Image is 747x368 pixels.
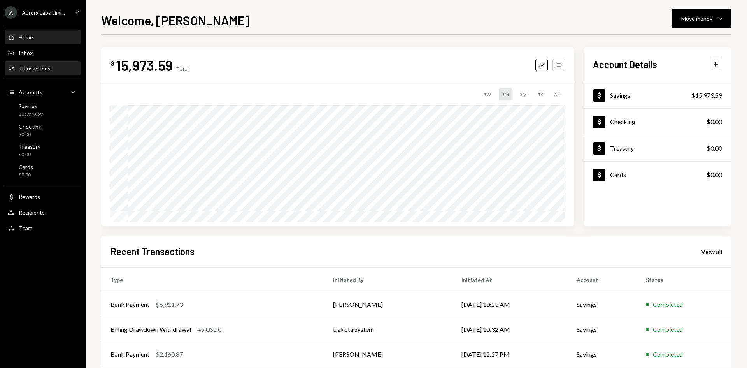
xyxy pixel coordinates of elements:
[593,58,657,71] h2: Account Details
[324,342,452,367] td: [PERSON_NAME]
[19,194,40,200] div: Rewards
[22,9,65,16] div: Aurora Labs Limi...
[324,267,452,292] th: Initiated By
[5,141,81,160] a: Treasury$0.00
[19,89,42,95] div: Accounts
[110,60,114,67] div: $
[499,88,512,100] div: 1M
[610,118,635,125] div: Checking
[653,300,683,309] div: Completed
[110,245,195,258] h2: Recent Transactions
[567,317,637,342] td: Savings
[5,190,81,204] a: Rewards
[19,103,43,109] div: Savings
[452,267,567,292] th: Initiated At
[19,49,33,56] div: Inbox
[701,248,722,255] div: View all
[567,342,637,367] td: Savings
[517,88,530,100] div: 3M
[110,300,149,309] div: Bank Payment
[584,162,731,188] a: Cards$0.00
[156,300,183,309] div: $6,911.73
[584,109,731,135] a: Checking$0.00
[535,88,546,100] div: 1Y
[691,91,722,100] div: $15,973.59
[110,350,149,359] div: Bank Payment
[452,317,567,342] td: [DATE] 10:32 AM
[584,135,731,161] a: Treasury$0.00
[5,61,81,75] a: Transactions
[653,325,683,334] div: Completed
[672,9,731,28] button: Move money
[156,350,183,359] div: $2,160.87
[19,172,33,178] div: $0.00
[19,164,33,170] div: Cards
[101,267,324,292] th: Type
[19,143,40,150] div: Treasury
[5,100,81,119] a: Savings$15,973.59
[637,267,731,292] th: Status
[610,171,626,178] div: Cards
[5,30,81,44] a: Home
[197,325,222,334] div: 45 USDC
[653,350,683,359] div: Completed
[5,161,81,180] a: Cards$0.00
[19,151,40,158] div: $0.00
[116,56,173,74] div: 15,973.59
[707,117,722,127] div: $0.00
[19,123,42,130] div: Checking
[584,82,731,108] a: Savings$15,973.59
[5,46,81,60] a: Inbox
[5,6,17,19] div: A
[5,121,81,139] a: Checking$0.00
[324,317,452,342] td: Dakota System
[452,342,567,367] td: [DATE] 12:27 PM
[19,111,43,118] div: $15,973.59
[19,209,45,216] div: Recipients
[5,221,81,235] a: Team
[19,225,32,231] div: Team
[701,247,722,255] a: View all
[19,34,33,40] div: Home
[567,292,637,317] td: Savings
[610,92,630,99] div: Savings
[19,65,51,72] div: Transactions
[176,66,189,72] div: Total
[101,12,250,28] h1: Welcome, [PERSON_NAME]
[324,292,452,317] td: [PERSON_NAME]
[681,14,712,23] div: Move money
[452,292,567,317] td: [DATE] 10:23 AM
[610,144,634,152] div: Treasury
[5,205,81,219] a: Recipients
[707,170,722,180] div: $0.00
[707,144,722,153] div: $0.00
[480,88,494,100] div: 1W
[110,325,191,334] div: Billing Drawdown Withdrawal
[551,88,565,100] div: ALL
[567,267,637,292] th: Account
[19,131,42,138] div: $0.00
[5,85,81,99] a: Accounts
